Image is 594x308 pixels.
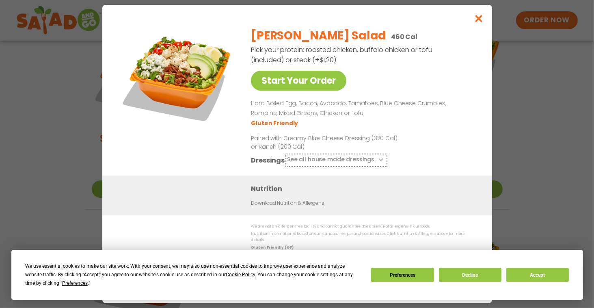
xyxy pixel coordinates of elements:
[251,119,299,128] li: Gluten Friendly
[371,268,434,282] button: Preferences
[226,272,255,278] span: Cookie Policy
[251,245,293,250] strong: Gluten Friendly (GF)
[506,268,569,282] button: Accept
[287,155,385,165] button: See all house made dressings
[62,280,88,286] span: Preferences
[121,21,234,135] img: Featured product photo for Cobb Salad
[251,27,386,44] h2: [PERSON_NAME] Salad
[251,231,476,243] p: Nutrition information is based on our standard recipes and portion sizes. Click Nutrition & Aller...
[251,99,473,118] p: Hard Boiled Egg, Bacon, Avocado, Tomatoes, Blue Cheese Crumbles, Romaine, Mixed Greens, Chicken o...
[251,184,480,194] h3: Nutrition
[25,262,361,288] div: We use essential cookies to make our site work. With your consent, we may also use non-essential ...
[251,71,346,91] a: Start Your Order
[251,223,476,230] p: We are not an allergen free facility and cannot guarantee the absence of allergens in our foods.
[439,268,501,282] button: Decline
[251,200,324,207] a: Download Nutrition & Allergens
[11,250,583,300] div: Cookie Consent Prompt
[465,5,492,32] button: Close modal
[251,134,401,151] p: Paired with Creamy Blue Cheese Dressing (320 Cal) or Ranch (200 Cal)
[251,45,434,65] p: Pick your protein: roasted chicken, buffalo chicken or tofu (included) or steak (+$1.20)
[251,155,285,165] h3: Dressings
[391,32,417,42] p: 460 Cal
